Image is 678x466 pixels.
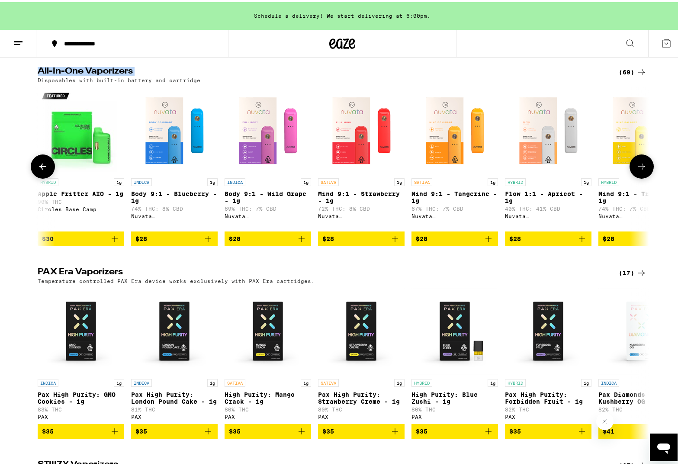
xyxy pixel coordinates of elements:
a: Open page for High Purity: Blue Zushi - 1g from PAX [411,286,498,422]
div: Nuvata ([GEOGRAPHIC_DATA]) [505,211,591,217]
span: $41 [603,426,614,433]
p: 72% THC: 8% CBD [318,204,405,209]
img: Circles Base Camp - Apple Fritter AIO - 1g [38,85,124,172]
p: SATIVA [318,377,339,385]
p: 1g [207,377,218,385]
p: Pax High Purity: Strawberry Creme - 1g [318,389,405,403]
p: 80% THC [225,405,311,410]
p: Apple Fritter AIO - 1g [38,188,124,195]
p: 1g [394,377,405,385]
p: 80% THC [318,405,405,410]
p: 82% THC [505,405,591,410]
p: Pax High Purity: GMO Cookies - 1g [38,389,124,403]
p: 67% THC: 7% CBD [411,204,498,209]
p: SATIVA [318,176,339,184]
p: Body 9:1 - Wild Grape - 1g [225,188,311,202]
p: HYBRID [38,176,58,184]
button: Add to bag [131,422,218,437]
img: Nuvata (CA) - Mind 9:1 - Tangerine - 1g [411,85,498,172]
button: Add to bag [411,422,498,437]
p: 1g [394,176,405,184]
div: PAX [38,412,124,418]
button: Add to bag [225,422,311,437]
p: 74% THC: 8% CBD [131,204,218,209]
p: INDICA [225,176,245,184]
p: Pax High Purity: Forbidden Fruit - 1g [505,389,591,403]
span: $35 [322,426,334,433]
img: Nuvata (CA) - Body 9:1 - Wild Grape - 1g [225,85,311,172]
img: Nuvata (CA) - Body 9:1 - Blueberry - 1g [131,85,218,172]
p: 80% THC [411,405,498,410]
span: $35 [135,426,147,433]
p: 69% THC: 7% CBD [225,204,311,209]
span: $28 [603,233,614,240]
img: PAX - Pax High Purity: London Pound Cake - 1g [131,286,218,373]
p: 1g [301,176,311,184]
p: HYBRID [505,377,526,385]
p: 1g [488,176,498,184]
p: Disposables with built-in battery and cartridge. [38,75,204,81]
div: Nuvata ([GEOGRAPHIC_DATA]) [411,211,498,217]
p: INDICA [38,377,58,385]
p: 1g [488,377,498,385]
p: 40% THC: 41% CBD [505,204,591,209]
p: Mind 9:1 - Strawberry - 1g [318,188,405,202]
div: Nuvata ([GEOGRAPHIC_DATA]) [131,211,218,217]
div: Nuvata ([GEOGRAPHIC_DATA]) [318,211,405,217]
p: 1g [581,176,591,184]
p: 81% THC [131,405,218,410]
span: $35 [42,426,54,433]
a: Open page for Body 9:1 - Blueberry - 1g from Nuvata (CA) [131,85,218,229]
p: SATIVA [225,377,245,385]
p: Flow 1:1 - Apricot - 1g [505,188,591,202]
p: INDICA [598,377,619,385]
img: PAX - Pax High Purity: Forbidden Fruit - 1g [505,286,591,373]
img: PAX - Pax High Purity: GMO Cookies - 1g [38,286,124,373]
a: (17) [619,266,647,276]
p: 83% THC [38,405,124,410]
img: Nuvata (CA) - Flow 1:1 - Apricot - 1g [505,85,591,172]
button: Add to bag [505,422,591,437]
button: Add to bag [318,229,405,244]
h2: PAX Era Vaporizers [38,266,604,276]
div: PAX [318,412,405,418]
p: Temperature controlled PAX Era device works exclusively with PAX Era cartridges. [38,276,315,282]
span: $35 [416,426,427,433]
p: Body 9:1 - Blueberry - 1g [131,188,218,202]
p: High Purity: Blue Zushi - 1g [411,389,498,403]
a: Open page for Pax High Purity: London Pound Cake - 1g from PAX [131,286,218,422]
button: Add to bag [131,229,218,244]
a: Open page for Mind 9:1 - Tangerine - 1g from Nuvata (CA) [411,85,498,229]
p: Pax High Purity: London Pound Cake - 1g [131,389,218,403]
img: PAX - High Purity: Mango Crack - 1g [225,286,311,373]
img: PAX - Pax High Purity: Strawberry Creme - 1g [318,286,405,373]
p: Mind 9:1 - Tangerine - 1g [411,188,498,202]
p: 90% THC [38,197,124,202]
span: $35 [229,426,241,433]
div: PAX [411,412,498,418]
button: Add to bag [411,229,498,244]
div: Nuvata ([GEOGRAPHIC_DATA]) [225,211,311,217]
span: $35 [509,426,521,433]
p: 1g [581,377,591,385]
a: Open page for Flow 1:1 - Apricot - 1g from Nuvata (CA) [505,85,591,229]
p: High Purity: Mango Crack - 1g [225,389,311,403]
p: INDICA [131,377,152,385]
div: PAX [225,412,311,418]
button: Add to bag [38,422,124,437]
span: $28 [229,233,241,240]
p: HYBRID [411,377,432,385]
div: Circles Base Camp [38,204,124,210]
span: $28 [416,233,427,240]
p: 1g [301,377,311,385]
button: Add to bag [38,229,124,244]
p: 1g [114,377,124,385]
span: $28 [322,233,334,240]
a: Open page for Apple Fritter AIO - 1g from Circles Base Camp [38,85,124,229]
a: (69) [619,65,647,75]
span: $28 [509,233,521,240]
p: 1g [114,176,124,184]
iframe: Button to launch messaging window [650,431,678,459]
p: HYBRID [505,176,526,184]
